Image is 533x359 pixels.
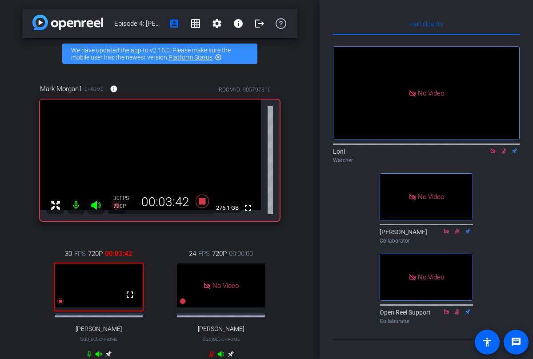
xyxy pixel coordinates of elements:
[219,86,271,94] div: ROOM ID: 905797816
[380,237,473,245] div: Collaborator
[333,147,520,164] div: Loni
[40,84,82,94] span: Mark Morgan1
[198,325,244,333] span: [PERSON_NAME]
[76,325,122,333] span: [PERSON_NAME]
[84,86,103,92] span: Chrome
[114,15,164,32] span: Episode 4: [PERSON_NAME]
[124,289,135,300] mat-icon: fullscreen
[105,249,132,259] span: 00:03:42
[380,227,473,245] div: [PERSON_NAME]
[220,336,221,342] span: -
[74,249,86,259] span: FPS
[113,203,136,210] div: 720P
[213,203,242,213] span: 276.1 GB
[212,281,239,289] span: No Video
[168,54,212,61] a: Platform Status
[409,21,443,27] span: Participants
[243,203,253,213] mat-icon: fullscreen
[380,308,473,325] div: Open Reel Support
[233,18,244,29] mat-icon: info
[202,335,240,343] span: Subject
[62,44,257,64] div: We have updated the app to v2.15.0. Please make sure the mobile user has the newest version.
[482,337,493,347] mat-icon: accessibility
[198,249,210,259] span: FPS
[136,195,195,210] div: 00:03:42
[221,337,240,342] span: Chrome
[511,337,521,347] mat-icon: message
[418,273,444,281] span: No Video
[418,89,444,97] span: No Video
[32,15,103,30] img: app-logo
[212,18,222,29] mat-icon: settings
[189,249,196,259] span: 24
[380,317,473,325] div: Collaborator
[229,249,253,259] span: 00:00:00
[110,85,118,93] mat-icon: info
[80,335,118,343] span: Subject
[190,18,201,29] mat-icon: grid_on
[98,336,99,342] span: -
[254,18,265,29] mat-icon: logout
[88,249,103,259] span: 720P
[120,195,129,201] span: FPS
[212,249,227,259] span: 720P
[215,54,222,61] mat-icon: highlight_off
[65,249,72,259] span: 30
[333,156,520,164] div: Watcher
[99,337,118,342] span: Chrome
[418,193,444,201] span: No Video
[113,195,136,202] div: 30
[169,18,180,29] mat-icon: account_box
